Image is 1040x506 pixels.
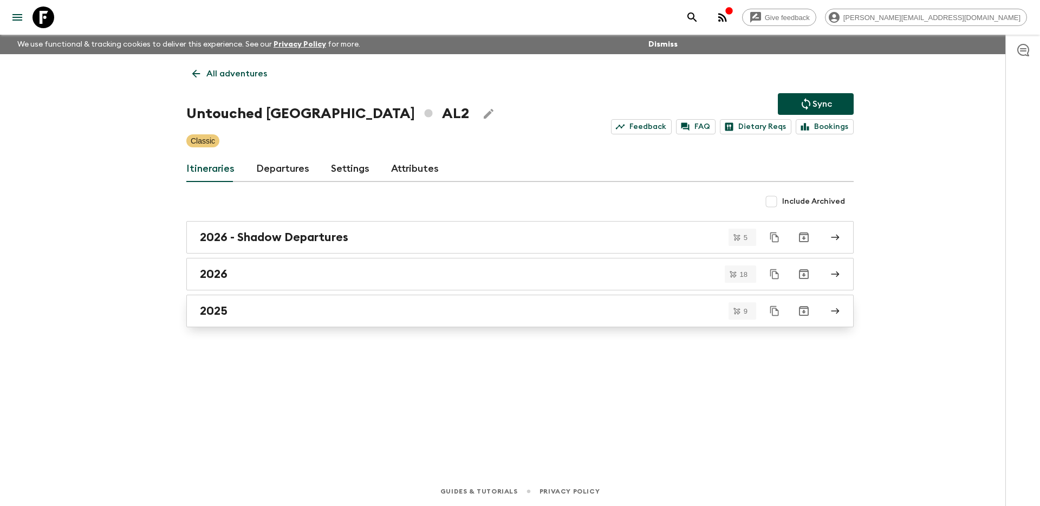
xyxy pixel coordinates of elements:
[186,221,854,254] a: 2026 - Shadow Departures
[200,267,227,281] h2: 2026
[191,135,215,146] p: Classic
[737,234,754,241] span: 5
[200,304,227,318] h2: 2025
[733,271,754,278] span: 18
[611,119,672,134] a: Feedback
[796,119,854,134] a: Bookings
[186,156,235,182] a: Itineraries
[186,258,854,290] a: 2026
[6,7,28,28] button: menu
[812,98,832,111] p: Sync
[742,9,816,26] a: Give feedback
[200,230,348,244] h2: 2026 - Shadow Departures
[737,308,754,315] span: 9
[646,37,680,52] button: Dismiss
[186,63,273,85] a: All adventures
[274,41,326,48] a: Privacy Policy
[782,196,845,207] span: Include Archived
[681,7,703,28] button: search adventures
[331,156,369,182] a: Settings
[720,119,791,134] a: Dietary Reqs
[793,226,815,248] button: Archive
[186,103,469,125] h1: Untouched [GEOGRAPHIC_DATA] AL2
[837,14,1026,22] span: [PERSON_NAME][EMAIL_ADDRESS][DOMAIN_NAME]
[186,295,854,327] a: 2025
[676,119,716,134] a: FAQ
[13,35,365,54] p: We use functional & tracking cookies to deliver this experience. See our for more.
[539,485,600,497] a: Privacy Policy
[765,264,784,284] button: Duplicate
[765,301,784,321] button: Duplicate
[778,93,854,115] button: Sync adventure departures to the booking engine
[793,300,815,322] button: Archive
[478,103,499,125] button: Edit Adventure Title
[793,263,815,285] button: Archive
[440,485,518,497] a: Guides & Tutorials
[206,67,267,80] p: All adventures
[759,14,816,22] span: Give feedback
[391,156,439,182] a: Attributes
[765,228,784,247] button: Duplicate
[825,9,1027,26] div: [PERSON_NAME][EMAIL_ADDRESS][DOMAIN_NAME]
[256,156,309,182] a: Departures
